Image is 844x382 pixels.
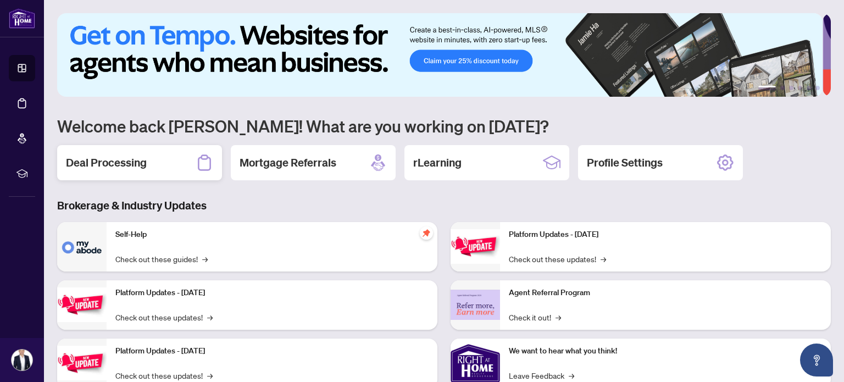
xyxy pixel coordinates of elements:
span: → [556,311,561,323]
img: Profile Icon [12,350,32,370]
button: 6 [815,86,820,90]
h2: Deal Processing [66,155,147,170]
a: Check it out!→ [509,311,561,323]
p: Platform Updates - [DATE] [115,345,429,357]
span: → [207,311,213,323]
a: Check out these updates!→ [115,369,213,381]
h2: Mortgage Referrals [240,155,336,170]
img: logo [9,8,35,29]
img: Slide 0 [57,13,823,97]
span: → [202,253,208,265]
a: Check out these updates!→ [509,253,606,265]
h1: Welcome back [PERSON_NAME]! What are you working on [DATE]? [57,115,831,136]
img: Platform Updates - September 16, 2025 [57,287,107,322]
span: → [569,369,574,381]
button: 5 [807,86,811,90]
button: 3 [789,86,793,90]
img: Self-Help [57,222,107,272]
img: Platform Updates - June 23, 2025 [451,229,500,264]
p: Agent Referral Program [509,287,822,299]
p: We want to hear what you think! [509,345,822,357]
button: 2 [780,86,785,90]
a: Leave Feedback→ [509,369,574,381]
span: → [207,369,213,381]
p: Platform Updates - [DATE] [509,229,822,241]
span: pushpin [420,226,433,240]
button: 4 [798,86,802,90]
img: Agent Referral Program [451,290,500,320]
a: Check out these guides!→ [115,253,208,265]
button: Open asap [800,344,833,377]
p: Platform Updates - [DATE] [115,287,429,299]
h2: rLearning [413,155,462,170]
img: Platform Updates - July 21, 2025 [57,346,107,380]
h3: Brokerage & Industry Updates [57,198,831,213]
button: 1 [758,86,776,90]
a: Check out these updates!→ [115,311,213,323]
p: Self-Help [115,229,429,241]
h2: Profile Settings [587,155,663,170]
span: → [601,253,606,265]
